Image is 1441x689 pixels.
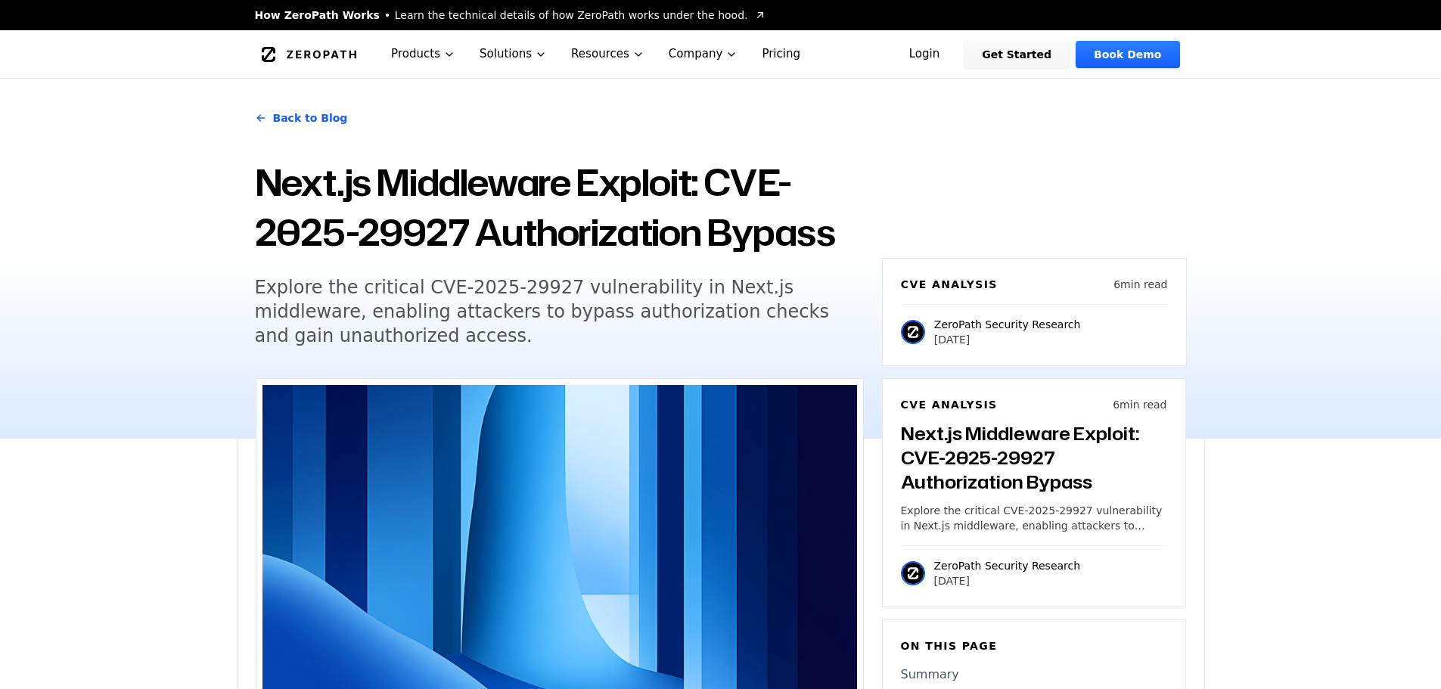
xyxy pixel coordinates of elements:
[964,41,1070,68] a: Get Started
[559,30,657,78] button: Resources
[379,30,467,78] button: Products
[255,8,380,23] span: How ZeroPath Works
[934,558,1081,573] p: ZeroPath Security Research
[467,30,559,78] button: Solutions
[901,638,1167,653] h6: On this page
[255,275,836,348] h5: Explore the critical CVE-2025-29927 vulnerability in Next.js middleware, enabling attackers to by...
[901,397,998,412] h6: CVE Analysis
[657,30,750,78] button: Company
[255,157,864,257] h1: Next.js Middleware Exploit: CVE-2025-29927 Authorization Bypass
[901,421,1167,494] h3: Next.js Middleware Exploit: CVE-2025-29927 Authorization Bypass
[901,503,1167,533] p: Explore the critical CVE-2025-29927 vulnerability in Next.js middleware, enabling attackers to by...
[1076,41,1179,68] a: Book Demo
[901,666,1167,684] a: Summary
[934,317,1081,332] p: ZeroPath Security Research
[934,332,1081,347] p: [DATE]
[901,277,998,292] h6: CVE Analysis
[750,30,812,78] a: Pricing
[255,8,766,23] a: How ZeroPath WorksLearn the technical details of how ZeroPath works under the hood.
[1113,277,1167,292] p: 6 min read
[237,30,1205,78] nav: Global
[255,97,348,139] a: Back to Blog
[1113,397,1166,412] p: 6 min read
[901,320,925,344] img: ZeroPath Security Research
[891,41,958,68] a: Login
[901,561,925,585] img: ZeroPath Security Research
[395,8,748,23] span: Learn the technical details of how ZeroPath works under the hood.
[934,573,1081,588] p: [DATE]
